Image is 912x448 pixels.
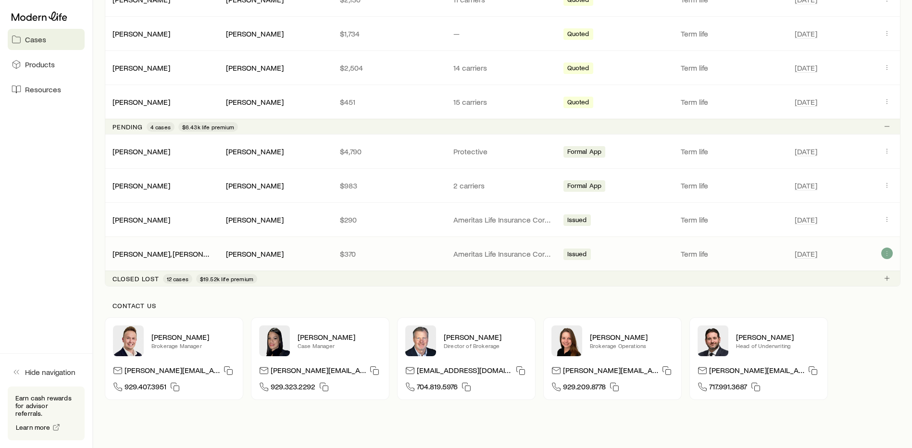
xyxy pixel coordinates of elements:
[795,181,817,190] span: [DATE]
[112,63,170,72] a: [PERSON_NAME]
[567,148,602,158] span: Formal App
[112,181,170,191] div: [PERSON_NAME]
[182,123,234,131] span: $6.43k life premium
[681,215,779,224] p: Term life
[271,365,366,378] p: [PERSON_NAME][EMAIL_ADDRESS][DOMAIN_NAME]
[226,97,284,107] div: [PERSON_NAME]
[112,97,170,106] a: [PERSON_NAME]
[112,302,893,310] p: Contact us
[709,382,747,395] span: 717.991.3687
[709,365,804,378] p: [PERSON_NAME][EMAIL_ADDRESS][DOMAIN_NAME]
[567,182,602,192] span: Formal App
[795,215,817,224] span: [DATE]
[340,181,438,190] p: $983
[567,64,589,74] span: Quoted
[681,181,779,190] p: Term life
[551,325,582,356] img: Ellen Wall
[112,147,170,156] a: [PERSON_NAME]
[8,386,85,440] div: Earn cash rewards for advisor referrals.Learn more
[112,29,170,39] div: [PERSON_NAME]
[681,249,779,259] p: Term life
[112,123,143,131] p: Pending
[698,325,728,356] img: Bryan Simmons
[298,342,381,349] p: Case Manager
[681,147,779,156] p: Term life
[112,97,170,107] div: [PERSON_NAME]
[590,342,674,349] p: Brokerage Operations
[453,63,551,73] p: 14 carriers
[125,382,166,395] span: 929.407.3951
[8,79,85,100] a: Resources
[736,332,820,342] p: [PERSON_NAME]
[563,365,658,378] p: [PERSON_NAME][EMAIL_ADDRESS][DOMAIN_NAME]
[112,215,170,225] div: [PERSON_NAME]
[795,97,817,107] span: [DATE]
[340,63,438,73] p: $2,504
[453,97,551,107] p: 15 carriers
[681,29,779,38] p: Term life
[25,60,55,69] span: Products
[563,382,606,395] span: 929.209.8778
[417,382,458,395] span: 704.819.5976
[417,365,512,378] p: [EMAIL_ADDRESS][DOMAIN_NAME]
[112,215,170,224] a: [PERSON_NAME]
[795,249,817,259] span: [DATE]
[112,249,211,259] div: [PERSON_NAME], [PERSON_NAME]
[453,29,551,38] p: —
[8,361,85,383] button: Hide navigation
[200,275,253,283] span: $19.52k life premium
[167,275,188,283] span: 12 cases
[567,250,587,260] span: Issued
[259,325,290,356] img: Elana Hasten
[681,63,779,73] p: Term life
[340,29,438,38] p: $1,734
[112,147,170,157] div: [PERSON_NAME]
[340,97,438,107] p: $451
[681,97,779,107] p: Term life
[15,394,77,417] p: Earn cash rewards for advisor referrals.
[8,29,85,50] a: Cases
[226,249,284,259] div: [PERSON_NAME]
[795,147,817,156] span: [DATE]
[444,342,527,349] p: Director of Brokerage
[453,215,551,224] p: Ameritas Life Insurance Corp. (Ameritas)
[113,325,144,356] img: Derek Wakefield
[567,216,587,226] span: Issued
[453,249,551,259] p: Ameritas Life Insurance Corp. (Ameritas)
[226,63,284,73] div: [PERSON_NAME]
[151,342,235,349] p: Brokerage Manager
[271,382,315,395] span: 929.323.2292
[226,215,284,225] div: [PERSON_NAME]
[226,147,284,157] div: [PERSON_NAME]
[340,147,438,156] p: $4,790
[340,215,438,224] p: $290
[298,332,381,342] p: [PERSON_NAME]
[112,63,170,73] div: [PERSON_NAME]
[25,367,75,377] span: Hide navigation
[405,325,436,356] img: Trey Wall
[226,181,284,191] div: [PERSON_NAME]
[444,332,527,342] p: [PERSON_NAME]
[151,332,235,342] p: [PERSON_NAME]
[125,365,220,378] p: [PERSON_NAME][EMAIL_ADDRESS][DOMAIN_NAME]
[340,249,438,259] p: $370
[8,54,85,75] a: Products
[226,29,284,39] div: [PERSON_NAME]
[567,30,589,40] span: Quoted
[453,147,551,156] p: Protective
[112,275,159,283] p: Closed lost
[112,249,230,258] a: [PERSON_NAME], [PERSON_NAME]
[112,29,170,38] a: [PERSON_NAME]
[567,98,589,108] span: Quoted
[25,35,46,44] span: Cases
[16,424,50,431] span: Learn more
[453,181,551,190] p: 2 carriers
[795,63,817,73] span: [DATE]
[795,29,817,38] span: [DATE]
[25,85,61,94] span: Resources
[112,181,170,190] a: [PERSON_NAME]
[736,342,820,349] p: Head of Underwriting
[150,123,171,131] span: 4 cases
[590,332,674,342] p: [PERSON_NAME]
